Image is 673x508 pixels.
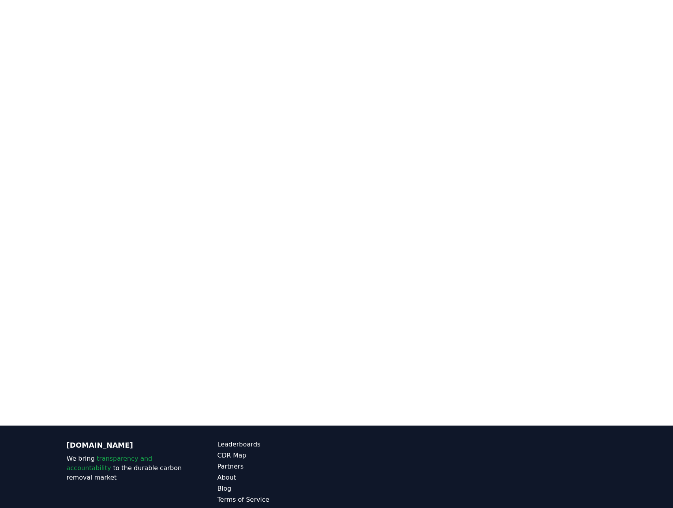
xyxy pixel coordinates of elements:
[217,484,337,493] a: Blog
[217,495,337,504] a: Terms of Service
[67,455,152,472] span: transparency and accountability
[67,440,186,451] p: [DOMAIN_NAME]
[217,440,337,449] a: Leaderboards
[217,462,337,471] a: Partners
[67,454,186,482] p: We bring to the durable carbon removal market
[217,451,337,460] a: CDR Map
[217,473,337,482] a: About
